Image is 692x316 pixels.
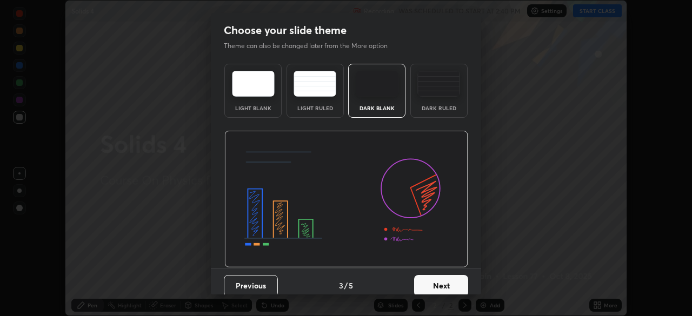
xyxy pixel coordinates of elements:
img: darkThemeBanner.d06ce4a2.svg [224,131,468,268]
h4: 3 [339,280,343,291]
img: darkTheme.f0cc69e5.svg [356,71,398,97]
h4: / [344,280,348,291]
div: Light Blank [231,105,275,111]
img: lightTheme.e5ed3b09.svg [232,71,275,97]
h4: 5 [349,280,353,291]
button: Next [414,275,468,297]
h2: Choose your slide theme [224,23,347,37]
div: Light Ruled [294,105,337,111]
button: Previous [224,275,278,297]
p: Theme can also be changed later from the More option [224,41,399,51]
img: lightRuledTheme.5fabf969.svg [294,71,336,97]
div: Dark Ruled [417,105,461,111]
img: darkRuledTheme.de295e13.svg [417,71,460,97]
div: Dark Blank [355,105,398,111]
